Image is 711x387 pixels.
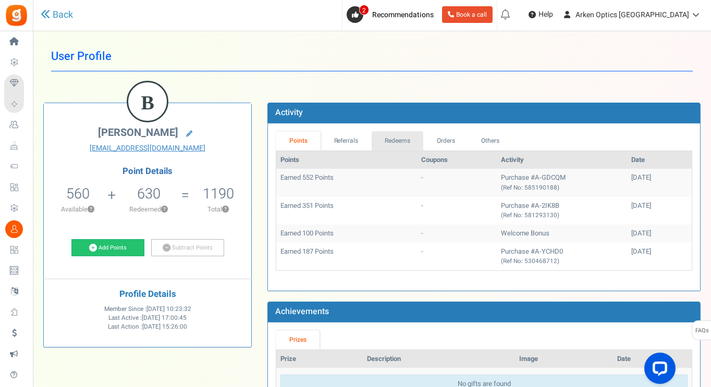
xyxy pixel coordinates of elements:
[347,6,438,23] a: 2 Recommendations
[52,143,243,154] a: [EMAIL_ADDRESS][DOMAIN_NAME]
[275,305,329,318] b: Achievements
[51,42,693,71] h1: User Profile
[468,131,513,151] a: Others
[142,314,187,322] span: [DATE] 17:00:45
[5,4,28,27] img: Gratisfaction
[515,350,612,368] th: Image
[44,167,251,176] h4: Point Details
[536,9,553,20] span: Help
[222,206,229,213] button: ?
[627,151,692,169] th: Date
[276,224,417,243] td: Earned 100 Points
[372,9,434,20] span: Recommendations
[501,183,559,192] small: (Ref No: 585190188)
[417,197,497,224] td: -
[108,322,187,331] span: Last Action :
[88,206,94,213] button: ?
[417,169,497,196] td: -
[501,211,559,220] small: (Ref No: 581293130)
[276,197,417,224] td: Earned 351 Points
[142,322,187,331] span: [DATE] 15:26:00
[275,106,303,119] b: Activity
[497,197,627,224] td: Purchase #A-2IK8B
[146,305,191,314] span: [DATE] 10:23:32
[497,151,627,169] th: Activity
[128,82,167,123] figcaption: B
[497,224,627,243] td: Welcome Bonus
[417,224,497,243] td: -
[52,290,243,299] h4: Profile Details
[631,229,688,239] div: [DATE]
[276,243,417,270] td: Earned 187 Points
[108,314,187,322] span: Last Active :
[501,257,559,266] small: (Ref No: 530468712)
[631,247,688,257] div: [DATE]
[372,131,424,151] a: Redeems
[117,205,180,214] p: Redeemed
[276,169,417,196] td: Earned 552 Points
[417,243,497,270] td: -
[104,305,191,314] span: Member Since :
[417,151,497,169] th: Coupons
[497,169,627,196] td: Purchase #A-GDCQM
[66,183,90,204] span: 560
[276,131,321,151] a: Points
[497,243,627,270] td: Purchase #A-YCHD0
[423,131,468,151] a: Orders
[203,186,234,202] h5: 1190
[363,350,515,368] th: Description
[98,125,178,140] span: [PERSON_NAME]
[137,186,161,202] h5: 630
[631,201,688,211] div: [DATE]
[191,205,247,214] p: Total
[276,151,417,169] th: Points
[49,205,107,214] p: Available
[524,6,557,23] a: Help
[276,350,363,368] th: Prize
[151,239,224,257] a: Subtract Points
[359,5,369,15] span: 2
[613,350,692,368] th: Date
[161,206,168,213] button: ?
[695,321,709,341] span: FAQs
[71,239,144,257] a: Add Points
[276,330,320,349] a: Prizes
[442,6,493,23] a: Book a call
[631,173,688,183] div: [DATE]
[575,9,689,20] span: Arken Optics [GEOGRAPHIC_DATA]
[321,131,372,151] a: Referrals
